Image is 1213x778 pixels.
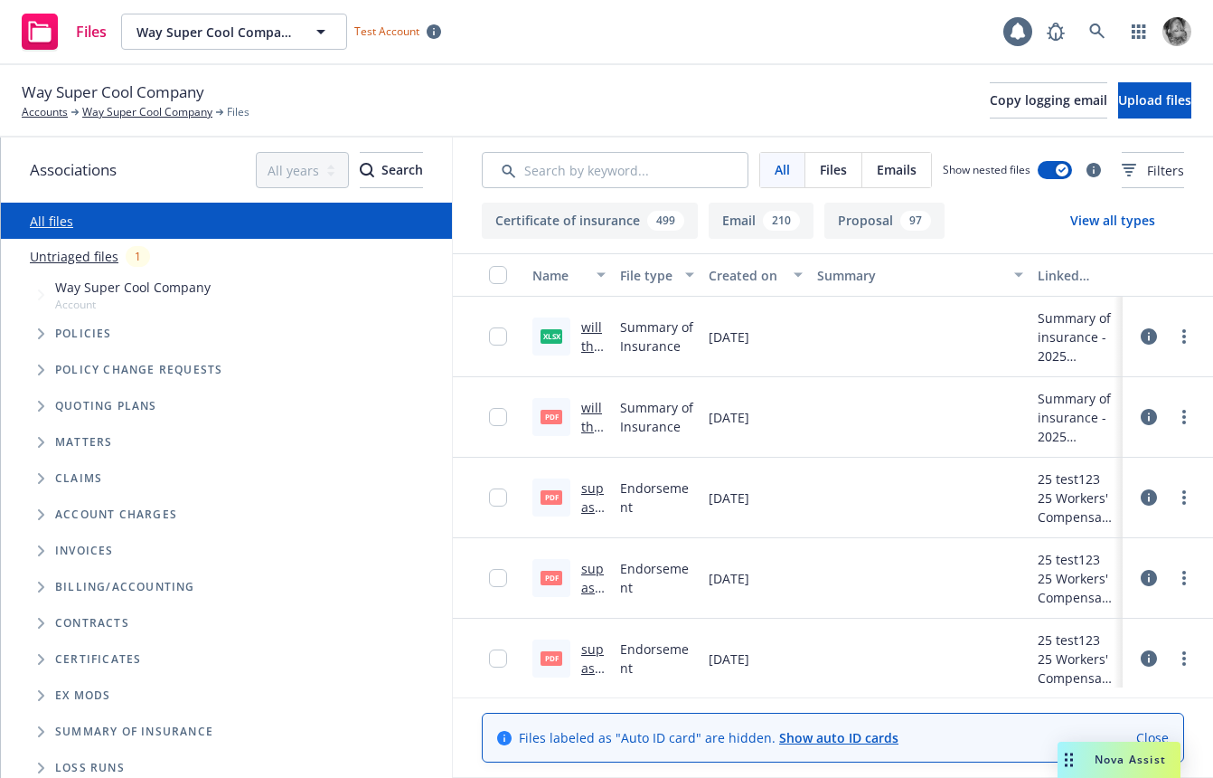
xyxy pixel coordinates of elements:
span: Test Account [354,24,419,39]
button: Filters [1122,152,1184,188]
span: Contracts [55,618,129,629]
span: Summary of Insurance [620,398,693,436]
span: Policy change requests [55,365,222,375]
span: Ex Mods [55,690,110,701]
a: will this save? - [DATE].pdf [581,399,604,530]
input: Toggle Row Selected [489,408,507,426]
span: Files [227,104,249,120]
span: xlsx [541,329,562,343]
span: Way Super Cool Company [22,81,204,104]
a: more [1173,567,1195,589]
button: SearchSearch [360,152,423,188]
span: Endorsement [620,559,693,597]
a: Switch app [1121,14,1157,50]
button: Nova Assist [1058,742,1180,778]
div: 210 [763,211,800,231]
a: Way Super Cool Company [82,104,212,120]
span: Claims [55,473,102,484]
button: Certificate of insurance [482,203,698,239]
span: [DATE] [709,327,749,346]
input: Toggle Row Selected [489,327,507,346]
span: Policies [55,328,112,339]
span: [DATE] [709,489,749,508]
img: photo [1162,17,1191,46]
span: pdf [541,410,562,423]
input: Search by keyword... [482,152,748,188]
a: supasamplefile.pdf [581,640,605,753]
span: Filters [1147,161,1184,180]
div: 25 Workers' Compensation [1038,569,1115,607]
span: Quoting plans [55,401,157,412]
div: Tree Example [1,274,452,569]
span: Matters [55,437,112,448]
div: File type [620,266,673,285]
div: Created on [709,266,783,285]
div: 25 Workers' Compensation [1038,650,1115,688]
a: Search [1079,14,1115,50]
div: Search [360,153,423,187]
a: Accounts [22,104,68,120]
a: supasamplefile.pdf [581,560,605,672]
a: Untriaged files [30,247,118,266]
a: All files [30,213,73,230]
div: Drag to move [1058,742,1080,778]
button: Name [525,253,613,297]
span: Nova Assist [1095,752,1166,767]
a: Report a Bug [1038,14,1074,50]
span: [DATE] [709,408,749,427]
span: Invoices [55,546,114,556]
span: Show nested files [943,162,1030,177]
a: more [1173,326,1195,347]
span: Summary of Insurance [620,318,693,356]
div: 25 test123 [1038,631,1115,650]
a: supasamplefile.pdf [581,479,605,592]
a: more [1173,487,1195,508]
div: 97 [900,211,931,231]
div: 1 [126,246,150,267]
svg: Search [360,163,374,177]
span: Loss Runs [55,763,125,773]
span: Files labeled as "Auto ID card" are hidden. [519,728,898,747]
span: Billing/Accounting [55,582,195,593]
input: Toggle Row Selected [489,489,507,507]
span: Way Super Cool Company [136,23,293,42]
div: Summary of insurance - 2025 [1038,308,1115,365]
input: Toggle Row Selected [489,569,507,587]
span: Account charges [55,509,177,520]
button: Upload files [1118,82,1191,119]
span: Endorsement [620,640,693,678]
div: 25 Workers' Compensation [1038,489,1115,527]
a: more [1173,406,1195,428]
span: pdf [541,490,562,504]
input: Toggle Row Selected [489,650,507,668]
a: Close [1136,728,1169,747]
span: All [775,160,790,179]
span: [DATE] [709,650,749,669]
button: Linked associations [1030,253,1123,297]
span: Files [76,24,107,39]
span: Test Account [347,22,448,41]
button: Proposal [824,203,945,239]
button: File type [613,253,701,297]
button: Way Super Cool Company [121,14,347,50]
span: Upload files [1118,91,1191,109]
a: Show auto ID cards [779,729,898,746]
span: Summary of insurance [55,726,213,737]
button: View all types [1041,203,1184,239]
span: Emails [877,160,917,179]
button: Email [709,203,813,239]
div: 25 test123 [1038,470,1115,489]
button: Copy logging email [990,82,1107,119]
a: will this save? - [DATE].xlsx [581,318,604,450]
div: Name [532,266,586,285]
div: 25 test123 [1038,550,1115,569]
span: Associations [30,158,117,182]
span: Account [55,297,211,312]
div: Summary of insurance - 2025 [1038,389,1115,446]
span: Copy logging email [990,91,1107,109]
span: Files [820,160,847,179]
a: more [1173,648,1195,669]
span: Way Super Cool Company [55,278,211,297]
span: Filters [1122,161,1184,180]
a: Files [14,6,114,57]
